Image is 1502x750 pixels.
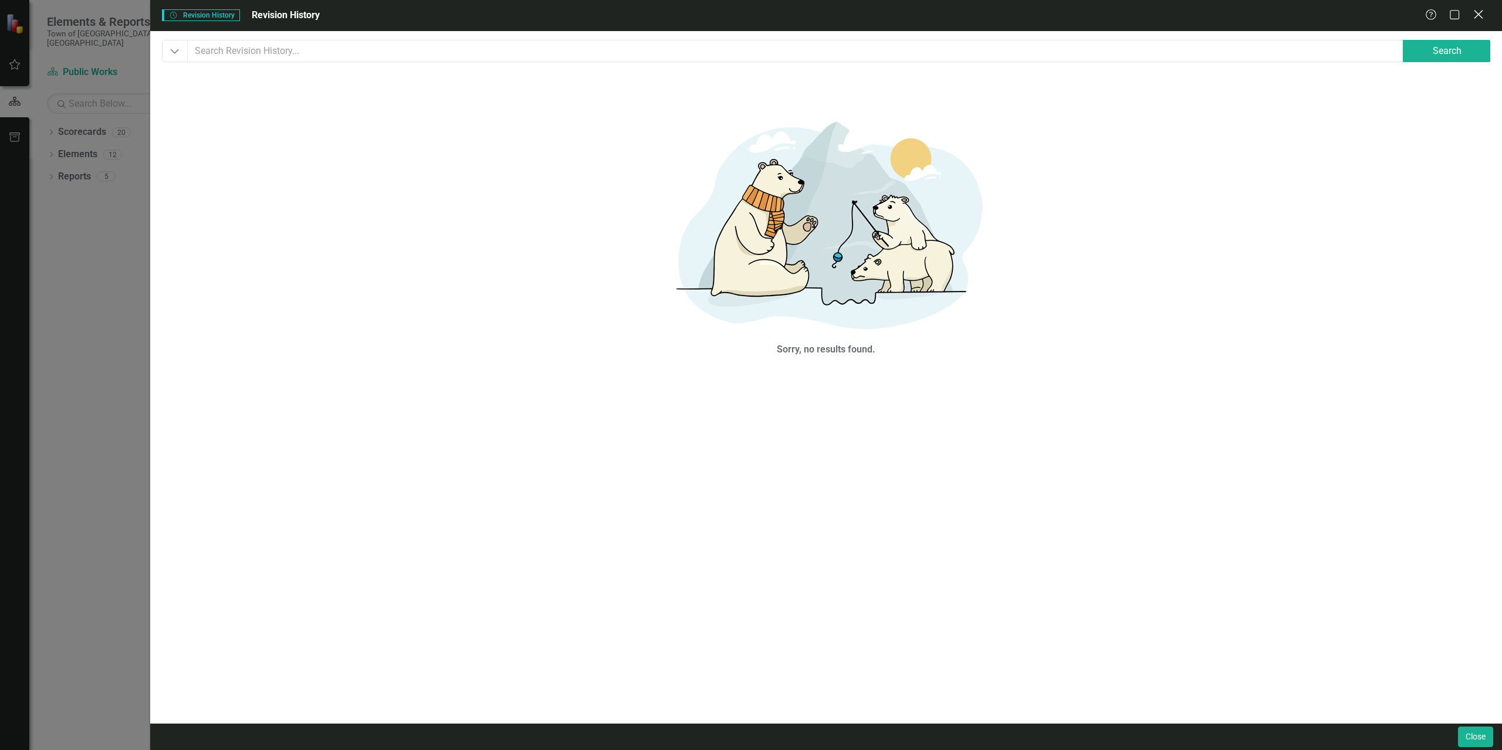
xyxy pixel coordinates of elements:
div: Sorry, no results found. [777,343,875,357]
input: Search Revision History... [187,40,1405,62]
img: No results found [650,106,1002,340]
span: Revision History [162,9,240,21]
button: Close [1458,727,1493,747]
span: Revision History [252,9,320,21]
button: Search [1403,40,1491,62]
